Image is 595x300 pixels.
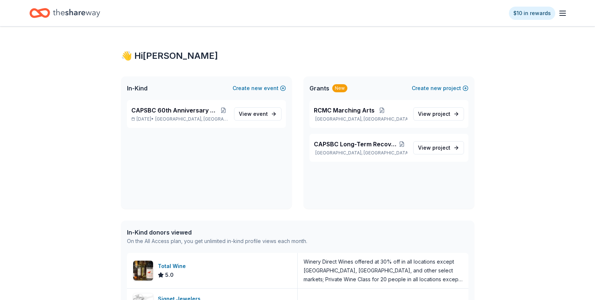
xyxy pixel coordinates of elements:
a: View project [413,141,464,154]
span: View [418,110,450,118]
span: new [431,84,442,93]
button: Createnewproject [412,84,468,93]
span: new [251,84,262,93]
div: Total Wine [158,262,189,271]
span: Grants [309,84,329,93]
div: Winery Direct Wines offered at 30% off in all locations except [GEOGRAPHIC_DATA], [GEOGRAPHIC_DAT... [304,257,463,284]
div: In-Kind donors viewed [127,228,307,237]
span: [GEOGRAPHIC_DATA], [GEOGRAPHIC_DATA] [155,116,228,122]
p: [DATE] • [131,116,228,122]
span: In-Kind [127,84,148,93]
span: event [253,111,268,117]
a: View event [234,107,281,121]
span: project [432,144,450,151]
div: On the All Access plan, you get unlimited in-kind profile views each month. [127,237,307,246]
a: Home [29,4,100,22]
a: $10 in rewards [509,7,555,20]
span: View [418,143,450,152]
p: [GEOGRAPHIC_DATA], [GEOGRAPHIC_DATA] [314,150,407,156]
span: RCMC Marching Arts [314,106,375,115]
button: Createnewevent [233,84,286,93]
img: Image for Total Wine [133,261,153,281]
span: CAPSBC 60th Anniversary Gala & Silent Auction [131,106,219,115]
span: project [432,111,450,117]
div: 👋 Hi [PERSON_NAME] [121,50,474,62]
span: CAPSBC Long-Term Recovery Program [314,140,397,149]
div: New [332,84,347,92]
p: [GEOGRAPHIC_DATA], [GEOGRAPHIC_DATA] [314,116,407,122]
a: View project [413,107,464,121]
span: View [239,110,268,118]
span: 5.0 [165,271,174,279]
